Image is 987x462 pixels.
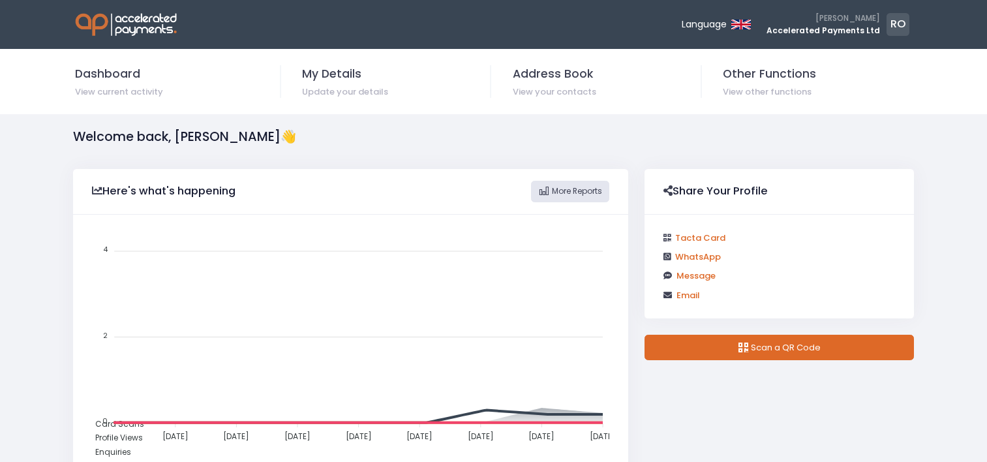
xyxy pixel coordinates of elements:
a: My Details Update your details [285,65,491,98]
span: RO [887,13,909,36]
a: Dashboard View current activity [75,65,281,98]
a: Tacta Card [675,232,725,244]
tspan: [DATE] [345,431,371,442]
span: [PERSON_NAME] [767,12,880,24]
tspan: [DATE] [284,431,311,442]
tspan: [DATE] [528,431,554,442]
a: Message [676,269,716,282]
span: Profile Views [95,432,143,443]
tspan: [DATE] [223,431,249,442]
tspan: 4 [103,244,108,254]
a: Email [676,289,700,301]
h3: Here's what's happening [92,185,235,198]
img: Logo [73,12,179,38]
img: en.svg [731,20,751,29]
tspan: [DATE] [406,431,433,442]
span: Dashboard [75,65,280,82]
span: Waving hand emoji [281,128,296,146]
span: View your contacts [513,85,701,99]
span: My Details [302,65,490,82]
span: Card Scans [95,418,144,429]
tspan: [DATE] [468,431,494,442]
a: Address Book View your contacts [496,65,702,98]
span: View current activity [75,85,280,99]
span: Language [682,18,727,31]
tspan: [DATE] [162,431,189,442]
span: Accelerated Payments Ltd [767,25,880,37]
span: Update your details [302,85,490,99]
tspan: [DATE] [590,431,616,442]
a: More Reports [531,181,609,202]
span: View other functions [723,85,912,99]
h3: Share Your Profile [663,185,768,198]
span: Address Book [513,65,701,82]
tspan: 0 [102,416,108,426]
tspan: 2 [103,330,108,341]
span: Enquiries [95,446,131,457]
a: Scan a QR Code [645,335,914,360]
h3: Welcome back, [PERSON_NAME] [73,129,296,144]
a: WhatsApp [675,251,721,263]
a: Other Functions View other functions [706,65,912,98]
span: Other Functions [723,65,912,82]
